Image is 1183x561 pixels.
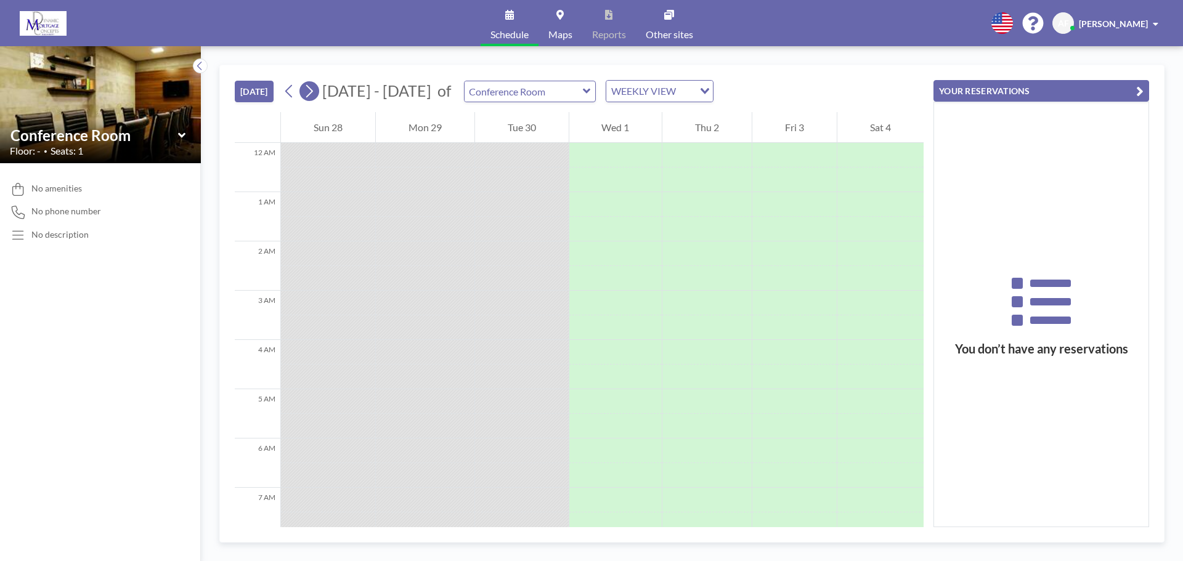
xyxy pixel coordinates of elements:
h3: You don’t have any reservations [934,341,1148,357]
div: 7 AM [235,488,280,537]
span: Maps [548,30,572,39]
span: • [44,147,47,155]
div: Wed 1 [569,112,662,143]
span: WEEKLY VIEW [609,83,678,99]
input: Conference Room [10,126,178,144]
div: 4 AM [235,340,280,389]
div: No description [31,229,89,240]
div: 5 AM [235,389,280,438]
input: Conference Room [465,81,583,102]
div: 12 AM [235,143,280,192]
span: No amenities [31,183,82,194]
div: 1 AM [235,192,280,241]
img: organization-logo [20,11,67,36]
div: 3 AM [235,291,280,340]
div: Search for option [606,81,713,102]
span: Schedule [490,30,529,39]
div: Mon 29 [376,112,474,143]
div: 6 AM [235,438,280,488]
span: Other sites [646,30,693,39]
span: No phone number [31,206,101,217]
input: Search for option [680,83,693,99]
div: 2 AM [235,241,280,291]
span: of [437,81,451,100]
span: [PERSON_NAME] [1079,18,1148,29]
button: YOUR RESERVATIONS [933,80,1149,102]
div: Fri 3 [752,112,837,143]
button: [DATE] [235,81,274,102]
div: Sun 28 [281,112,375,143]
span: [DATE] - [DATE] [322,81,431,100]
span: Seats: 1 [51,145,83,157]
div: Thu 2 [662,112,752,143]
span: Reports [592,30,626,39]
span: AF [1058,18,1069,29]
div: Tue 30 [475,112,569,143]
span: Floor: - [10,145,41,157]
div: Sat 4 [837,112,924,143]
